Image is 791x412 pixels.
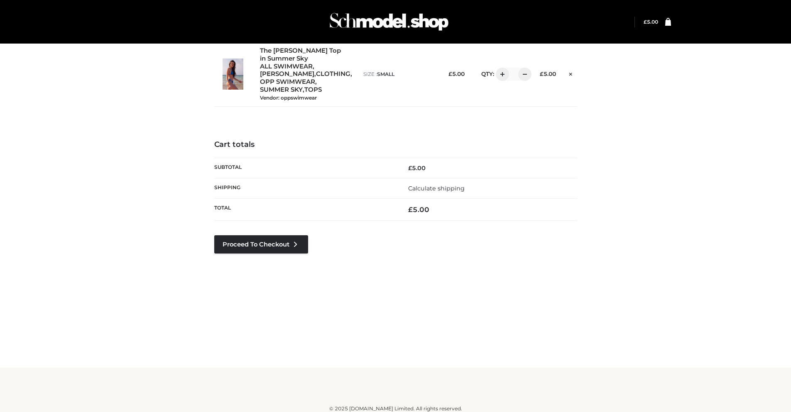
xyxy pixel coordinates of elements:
span: £ [448,71,452,77]
a: [PERSON_NAME] [260,70,314,78]
a: The [PERSON_NAME] Top in Summer Sky [260,47,345,63]
a: ALL SWIMWEAR [260,63,313,71]
a: Calculate shipping [408,185,465,192]
span: £ [644,19,647,25]
th: Total [214,199,396,221]
img: Schmodel Admin 964 [327,5,451,38]
a: OPP SWIMWEAR [260,78,315,86]
span: £ [408,205,413,214]
a: £5.00 [644,19,658,25]
th: Shipping [214,178,396,199]
div: , , , , , [260,47,355,101]
bdi: 5.00 [540,71,556,77]
a: CLOTHING [316,70,350,78]
bdi: 5.00 [408,205,429,214]
span: £ [540,71,544,77]
bdi: 5.00 [448,71,465,77]
span: £ [408,164,412,172]
th: Subtotal [214,158,396,178]
bdi: 5.00 [644,19,658,25]
h4: Cart totals [214,140,577,149]
span: SMALL [377,71,394,77]
div: QTY: [473,68,526,81]
a: Proceed to Checkout [214,235,308,254]
a: Remove this item [564,68,577,78]
p: size : [363,71,434,78]
a: SUMMER SKY [260,86,303,94]
a: TOPS [304,86,322,94]
bdi: 5.00 [408,164,426,172]
small: Vendor: oppswimwear [260,95,317,101]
